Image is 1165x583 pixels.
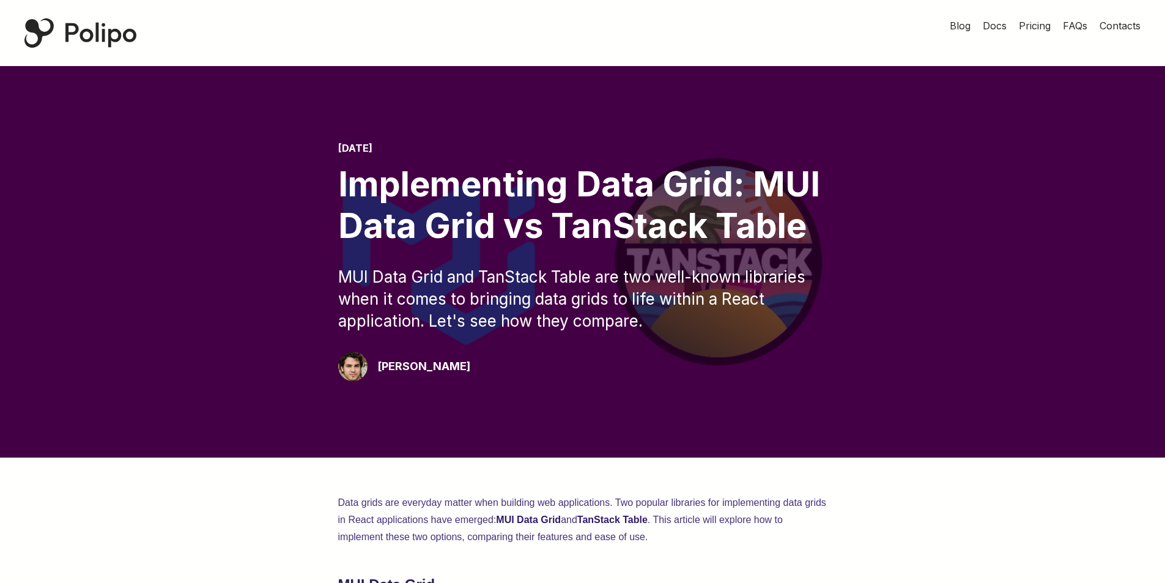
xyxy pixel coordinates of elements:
[496,514,561,525] a: MUI Data Grid
[1063,18,1087,33] a: FAQs
[1100,20,1141,32] span: Contacts
[1100,18,1141,33] a: Contacts
[338,266,827,332] div: MUI Data Grid and TanStack Table are two well-known libraries when it comes to bringing data grid...
[577,514,648,525] a: TanStack Table
[983,20,1007,32] span: Docs
[1063,20,1087,32] span: FAQs
[377,358,470,375] div: [PERSON_NAME]
[1019,18,1051,33] a: Pricing
[338,352,368,381] img: Giorgio Pari Polipo
[950,20,971,32] span: Blog
[338,164,827,246] div: Implementing Data Grid: MUI Data Grid vs TanStack Table
[983,18,1007,33] a: Docs
[1019,20,1051,32] span: Pricing
[950,18,971,33] a: Blog
[338,494,827,546] p: Data grids are everyday matter when building web applications. Two popular libraries for implemen...
[338,142,372,154] time: [DATE]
